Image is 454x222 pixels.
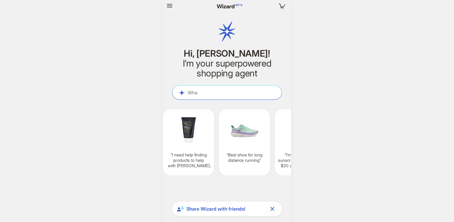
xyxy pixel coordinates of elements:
[165,113,212,147] img: I%20need%20help%20finding%20products%20to%20help%20with%20beard%20management-3f522821.png
[172,202,282,216] div: Share Wizard with friends!
[172,58,282,78] h2: I’m your superpowered shopping agent
[165,152,212,169] q: I need help finding products to help with [PERSON_NAME] management
[219,109,270,175] div: Best shoe for long distance running
[277,113,323,147] img: I'm%20looking%20for%20a%20sunscreen%20that%20is%20under%2020%20and%20at%20least%20SPF%2050-534dde...
[186,206,265,212] span: Share Wizard with friends!
[221,113,268,147] img: Best%20shoe%20for%20long%20distance%20running-fb89a0c4.png
[163,109,214,175] div: I need help finding products to help with [PERSON_NAME] management
[277,152,323,169] q: I’m looking for a sunscreen that is under $20 and at least SPF 50+
[275,109,326,175] div: I’m looking for a sunscreen that is under $20 and at least SPF 50+
[172,49,282,58] h1: Hi, [PERSON_NAME]!
[221,152,268,163] q: Best shoe for long distance running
